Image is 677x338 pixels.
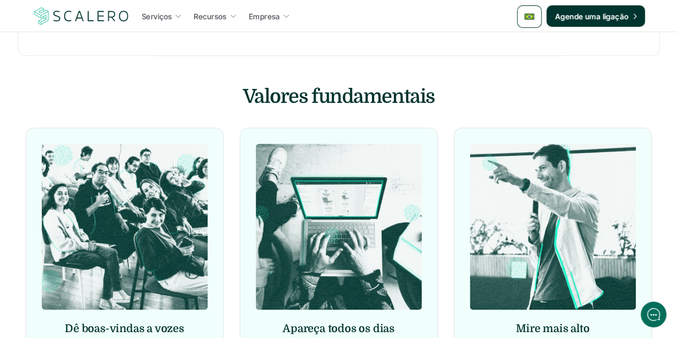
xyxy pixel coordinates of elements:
img: 🇧🇷 [524,11,535,22]
img: A welcoming poster or design featuring the phrase "Welcome Different Voices." The visual may incl... [42,144,208,310]
img: A motivational poster with the phrase "Aim Higher" displayed prominently [470,144,636,310]
h1: Hi! Welcome to [GEOGRAPHIC_DATA]. [16,52,198,69]
img: A person typing on a laptop at a desk [256,144,422,310]
iframe: gist-messenger-bubble-iframe [641,302,666,327]
h6: Apareça todos os dias [256,320,422,336]
p: Agende uma ligação [555,11,629,22]
h2: Let us know if we can help with lifecycle marketing. [16,71,198,123]
a: Agende uma ligação [546,5,645,27]
h6: Mire mais alto [470,320,636,336]
img: Scalero company logotype [32,6,131,26]
p: Serviços [142,11,172,22]
p: Empresa [249,11,280,22]
p: Recursos [194,11,226,22]
span: New conversation [69,148,128,157]
h3: Valores fundamentais [178,84,499,110]
button: New conversation [17,142,197,163]
span: We run on Gist [89,269,135,276]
